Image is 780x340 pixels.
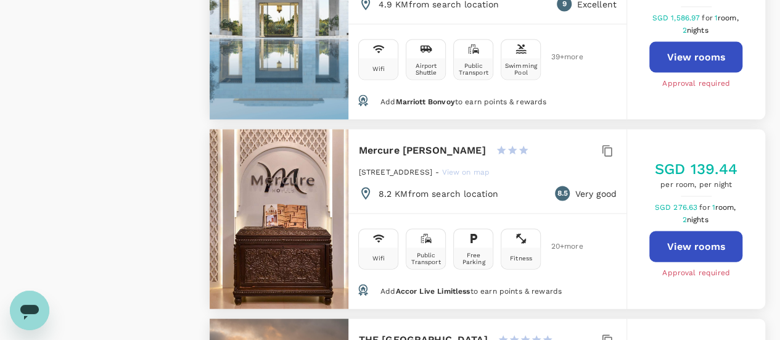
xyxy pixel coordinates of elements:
[718,14,739,22] span: room,
[662,267,730,280] span: Approval required
[687,26,708,35] span: nights
[358,168,432,176] span: [STREET_ADDRESS]
[380,287,562,296] span: Add to earn points & rewards
[395,97,454,106] span: Marriott Bonvoy
[378,188,498,200] p: 8.2 KM from search location
[395,287,470,296] span: Accor Live Limitless
[662,78,730,90] span: Approval required
[687,215,708,224] span: nights
[409,62,443,76] div: Airport Shuttle
[456,62,490,76] div: Public Transport
[702,14,714,22] span: for
[682,215,710,224] span: 2
[504,62,538,76] div: Swimming Pool
[380,97,546,106] span: Add to earn points & rewards
[551,53,569,61] span: 39 + more
[510,255,532,262] div: Fitness
[715,14,741,22] span: 1
[654,203,699,212] span: SGD 276.63
[699,203,712,212] span: for
[649,231,742,262] button: View rooms
[655,179,738,191] span: per room, per night
[655,159,738,179] h5: SGD 139.44
[712,203,737,212] span: 1
[682,26,710,35] span: 2
[10,291,49,330] iframe: Button to launch messaging window
[409,252,443,265] div: Public Transport
[441,167,490,176] a: View on map
[372,255,385,262] div: Wifi
[652,14,702,22] span: SGD 1,586.97
[435,168,441,176] span: -
[715,203,736,212] span: room,
[358,142,485,159] h6: Mercure [PERSON_NAME]
[372,65,385,72] div: Wifi
[557,188,568,200] span: 8.5
[456,252,490,265] div: Free Parking
[575,188,616,200] p: Very good
[649,42,742,73] button: View rooms
[551,243,569,251] span: 20 + more
[441,168,490,176] span: View on map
